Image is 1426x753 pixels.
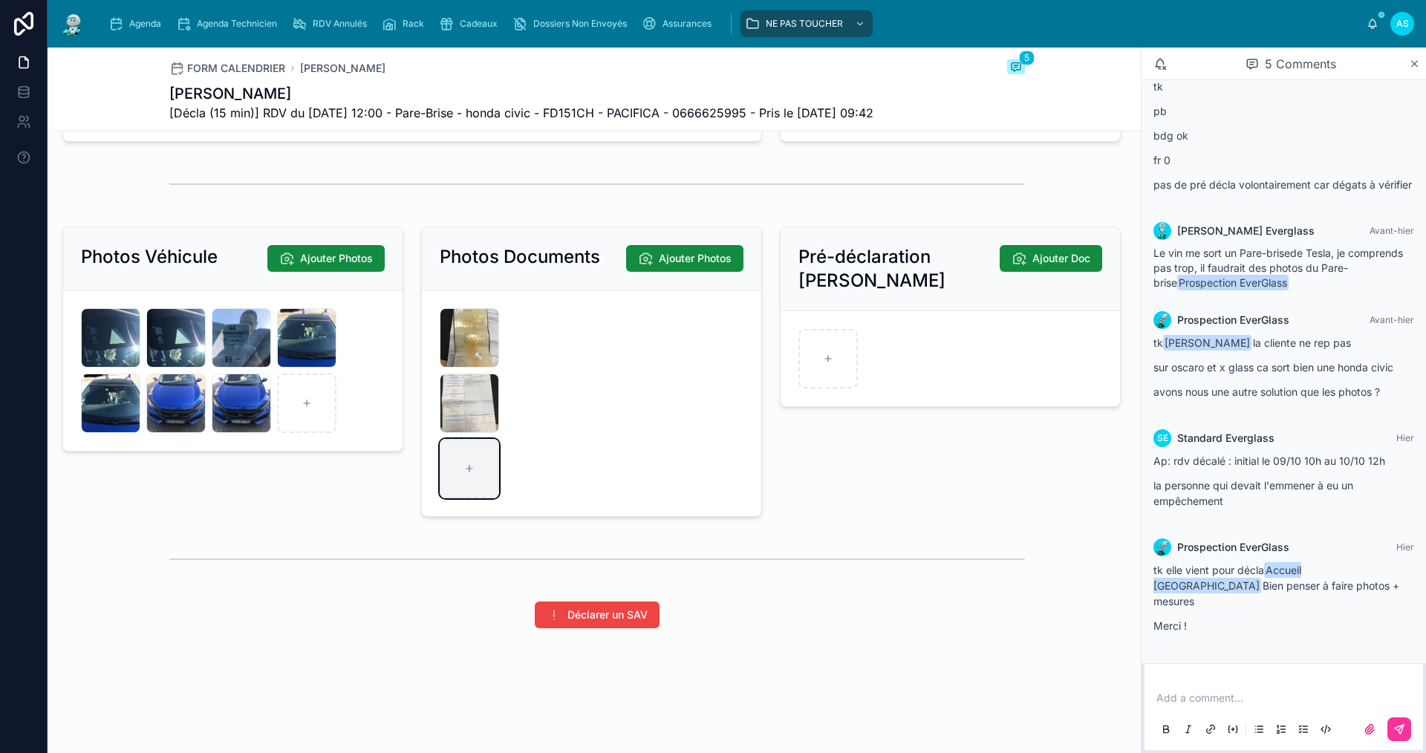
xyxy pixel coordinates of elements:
[1032,251,1090,266] span: Ajouter Doc
[1153,79,1414,94] p: tk
[81,245,218,269] h2: Photos Véhicule
[626,245,743,272] button: Ajouter Photos
[1177,275,1289,290] span: Prospection EverGlass
[1000,245,1102,272] button: Ajouter Doc
[740,10,873,37] a: NE PAS TOUCHER
[1177,313,1289,327] span: Prospection EverGlass
[98,7,1367,40] div: scrollable content
[1163,335,1251,351] span: [PERSON_NAME]
[1019,50,1035,65] span: 5
[403,18,424,30] span: Rack
[798,245,1000,293] h2: Pré-déclaration [PERSON_NAME]
[766,18,843,30] span: NE PAS TOUCHER
[637,10,722,37] a: Assurances
[129,18,161,30] span: Agenda
[1153,618,1414,633] p: Merci !
[197,18,277,30] span: Agenda Technicien
[59,12,86,36] img: App logo
[1153,562,1301,593] span: Accueil [GEOGRAPHIC_DATA]
[187,61,285,76] span: FORM CALENDRIER
[460,18,498,30] span: Cadeaux
[1007,59,1025,77] button: 5
[535,602,660,628] button: Déclarer un SAV
[1396,541,1414,552] span: Hier
[434,10,508,37] a: Cadeaux
[169,61,285,76] a: FORM CALENDRIER
[1153,359,1414,375] p: sur oscaro et x glass ca sort bien une honda civic
[1153,247,1403,289] span: Le vin me sort un Pare-brisede Tesla, je comprends pas trop, il faudrait des photos du Pare-brise
[508,10,637,37] a: Dossiers Non Envoyés
[1153,384,1414,400] p: avons nous une autre solution que les photos ?
[440,245,600,269] h2: Photos Documents
[1177,431,1274,446] span: Standard Everglass
[1157,432,1168,444] span: SE
[169,83,873,104] h1: [PERSON_NAME]
[1153,128,1414,143] p: bdg ok
[267,245,385,272] button: Ajouter Photos
[662,18,712,30] span: Assurances
[1177,224,1315,238] span: [PERSON_NAME] Everglass
[1396,18,1409,30] span: AS
[1153,103,1414,119] p: pb
[1153,335,1414,351] p: tk la cliente ne rep pas
[172,10,287,37] a: Agenda Technicien
[169,104,873,122] span: [Décla (15 min)] RDV du [DATE] 12:00 - Pare-Brise - honda civic - FD151CH - PACIFICA - 0666625995...
[1265,55,1336,73] span: 5 Comments
[104,10,172,37] a: Agenda
[1153,453,1414,469] p: Ap: rdv décalé : initial le 09/10 10h au 10/10 12h
[1153,477,1414,509] p: la personne qui devait l'emmener à eu un empêchement
[1370,225,1414,236] span: Avant-hier
[287,10,377,37] a: RDV Annulés
[1153,562,1414,609] p: tk elle vient pour décla Bien penser à faire photos + mesures
[300,251,373,266] span: Ajouter Photos
[1396,432,1414,443] span: Hier
[313,18,367,30] span: RDV Annulés
[567,607,648,622] span: Déclarer un SAV
[1153,177,1414,192] p: pas de pré décla volontairement car dégats à vérifier
[1153,152,1414,168] p: fr 0
[533,18,627,30] span: Dossiers Non Envoyés
[300,61,385,76] a: [PERSON_NAME]
[1177,540,1289,555] span: Prospection EverGlass
[377,10,434,37] a: Rack
[1370,314,1414,325] span: Avant-hier
[659,251,732,266] span: Ajouter Photos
